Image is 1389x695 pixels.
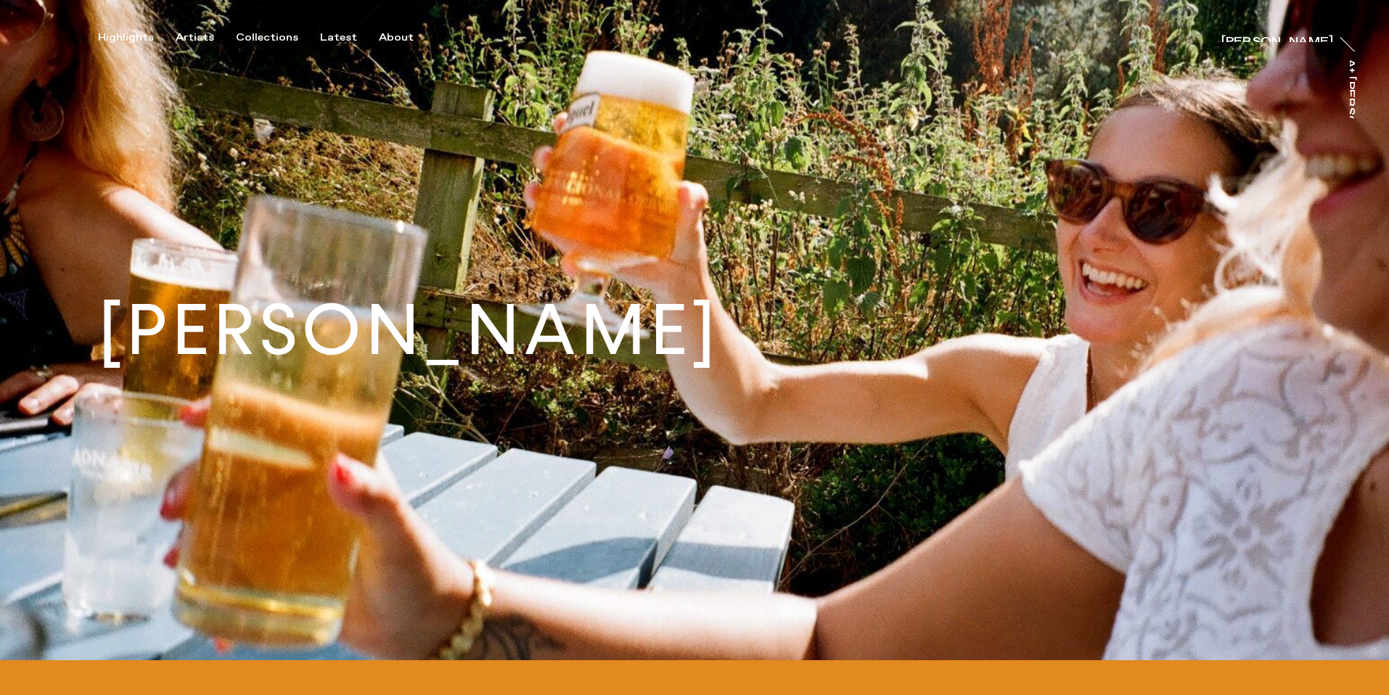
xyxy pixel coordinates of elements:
[176,31,236,44] button: Artists
[379,31,414,44] div: About
[1344,59,1356,189] div: At [PERSON_NAME]
[1221,28,1333,42] a: [PERSON_NAME]
[236,31,320,44] button: Collections
[1350,59,1364,118] a: At [PERSON_NAME]
[320,31,357,44] div: Latest
[98,31,154,44] div: Highlights
[236,31,298,44] div: Collections
[98,31,176,44] button: Highlights
[379,31,435,44] button: About
[320,31,379,44] button: Latest
[98,295,720,366] h1: [PERSON_NAME]
[1221,36,1333,48] div: [PERSON_NAME]
[176,31,214,44] div: Artists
